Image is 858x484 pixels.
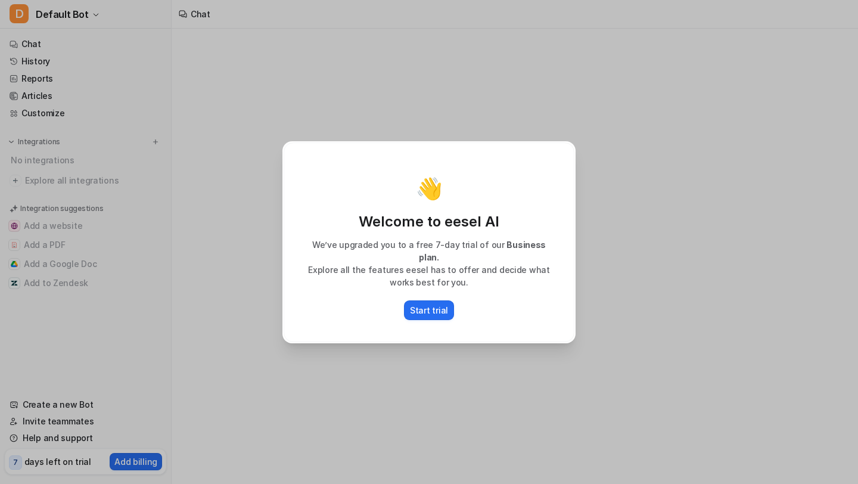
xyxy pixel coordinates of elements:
p: We’ve upgraded you to a free 7-day trial of our [296,238,562,263]
p: 👋 [416,176,443,200]
button: Start trial [404,300,454,320]
p: Welcome to eesel AI [296,212,562,231]
p: Explore all the features eesel has to offer and decide what works best for you. [296,263,562,288]
p: Start trial [410,304,448,317]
